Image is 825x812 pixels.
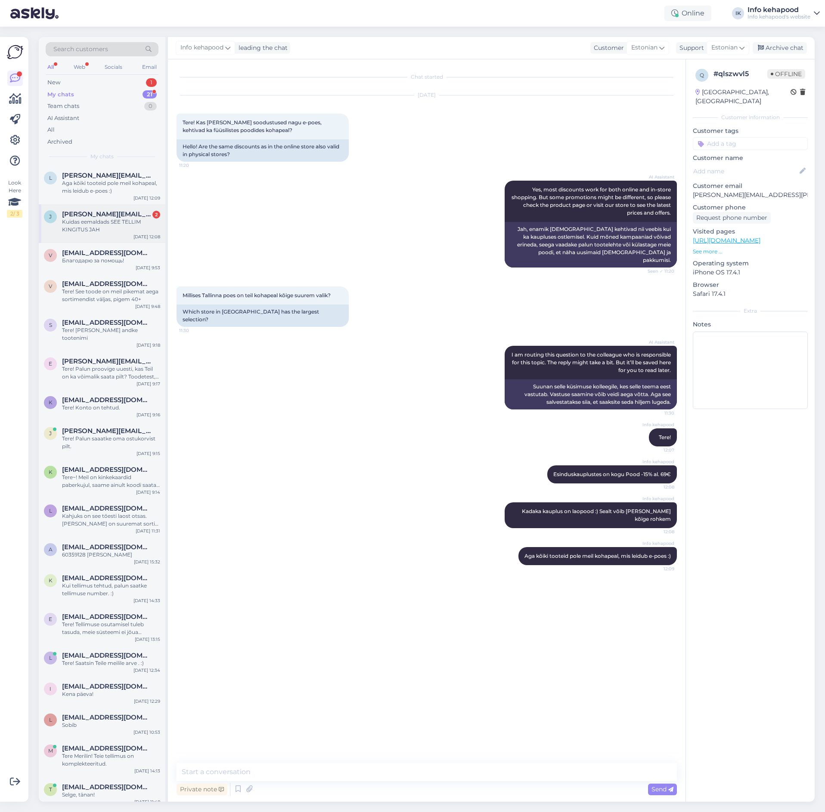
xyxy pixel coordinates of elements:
[49,577,53,584] span: K
[747,13,810,20] div: Info kehapood's website
[659,434,671,440] span: Tere!
[133,597,160,604] div: [DATE] 14:33
[62,690,160,698] div: Kena päeva!
[693,248,808,255] p: See more ...
[144,102,157,111] div: 0
[90,153,114,160] span: My chats
[693,307,808,315] div: Extra
[46,62,56,73] div: All
[62,551,160,559] div: 60359128 [PERSON_NAME]
[62,582,160,597] div: Kui tellimus tehtud, palun saatke tellimuse number. :)
[49,213,52,220] span: J
[62,752,160,768] div: Tere Merilin! Teie tellimus on komplekteeritud.
[49,360,52,367] span: e
[133,195,160,201] div: [DATE] 12:09
[522,508,672,522] span: Kadaka kauplus on laopood :) Sealt võib [PERSON_NAME] kõige rohkem
[642,458,674,465] span: Info kehapood
[62,218,160,234] div: Kuidas eemaldads SEE TELLIM KINGITUS JAH
[49,655,52,661] span: l
[179,162,211,169] span: 11:20
[693,137,808,150] input: Add a tag
[62,474,160,489] div: Tere~! Meil on kinkekaardid paberkujul, saame ainult koodi saata emaile
[524,553,671,559] span: Aga kõiki tooteid pole meil kohapeal, mis leidub e-poes :)
[693,154,808,163] p: Customer name
[642,540,674,547] span: Info kehapood
[62,652,152,659] span: llillevald@gmail.com
[62,396,152,404] span: kruushelina@gmail.com
[62,365,160,381] div: Tere! Palun proovige uuesti, kas Teil on ka võimalik saata pilt? Toodetest, mis soovite
[753,42,807,54] div: Archive chat
[136,342,160,348] div: [DATE] 9:18
[62,257,160,265] div: Благодарю за помощь!
[62,721,160,729] div: Sobib
[62,714,152,721] span: llillevald@gmail.com
[136,381,160,387] div: [DATE] 9:17
[62,179,160,195] div: Aga kõiki tooteid pole meil kohapeal, mis leidub e-poes :)
[103,62,124,73] div: Socials
[133,729,160,735] div: [DATE] 10:53
[767,69,805,79] span: Offline
[152,211,160,218] div: 2
[183,292,331,298] span: Millises Tallinna poes on teil kohapeal kõige suurem valik?
[747,6,820,20] a: Info kehapoodInfo kehapood's website
[49,616,52,622] span: e
[747,6,810,13] div: Info kehapood
[505,222,677,268] div: Jah, enamik [DEMOGRAPHIC_DATA] kehtivad nii veebis kui ka kaupluses ostlemisel. Kuid mõned kampaa...
[62,288,160,303] div: Tere! See toode on meil pikemat aega sortimendist väljas, pigem 40+
[642,484,674,490] span: 12:08
[695,88,791,106] div: [GEOGRAPHIC_DATA], [GEOGRAPHIC_DATA]
[693,289,808,298] p: Safari 17.4.1
[146,78,157,87] div: 1
[62,621,160,636] div: Tere! Tellimuse osutamisel tuleb tasuda, meie süsteemi ei jõua maksmata tellimus
[136,489,160,495] div: [DATE] 9:14
[135,636,160,643] div: [DATE] 13:15
[676,43,704,52] div: Support
[49,175,52,181] span: L
[49,399,53,406] span: k
[49,283,52,289] span: v
[693,227,808,236] p: Visited pages
[62,683,152,690] span: iive.molokov@gmail.com
[693,191,808,200] p: [PERSON_NAME][EMAIL_ADDRESS][PERSON_NAME][DOMAIN_NAME]
[693,212,771,224] div: Request phone number
[62,172,152,179] span: Lizbeth.lillo@outlook.com
[180,43,223,52] span: Info kehapood
[693,181,808,191] p: Customer email
[590,43,624,52] div: Customer
[642,339,674,345] span: AI Assistant
[49,507,52,514] span: l
[49,786,52,793] span: t
[136,412,160,418] div: [DATE] 9:16
[732,7,744,19] div: IK
[62,574,152,582] span: K2rtkaldre@gmail.com
[651,785,673,793] span: Send
[700,72,704,78] span: q
[235,43,288,52] div: leading the chat
[133,234,160,240] div: [DATE] 12:08
[7,210,22,218] div: 2 / 3
[49,469,53,475] span: k
[179,327,211,334] span: 11:30
[642,529,674,535] span: 12:08
[47,102,79,111] div: Team chats
[631,43,658,52] span: Estonian
[49,252,52,258] span: v
[642,174,674,180] span: AI Assistant
[62,357,152,365] span: evely.maasi@mail.ee
[693,166,798,176] input: Add name
[505,379,677,409] div: Suunan selle küsimuse kolleegile, kes selle teema eest vastutab. Vastuse saamine võib veidi aega ...
[693,280,808,289] p: Browser
[62,466,152,474] span: kaarel@muvor.ee
[62,319,152,326] span: Signe.orav@gmail.com
[693,237,760,244] a: [URL][DOMAIN_NAME]
[62,613,152,621] span: eo.puuleht@hotmail.com
[177,139,349,162] div: Hello! Are the same discounts as in the online store also valid in physical stores?
[134,698,160,704] div: [DATE] 12:29
[62,404,160,412] div: Tere! Konto on tehtud.
[62,744,152,752] span: merilin252@gmail.com
[642,495,674,502] span: Info kehapood
[62,512,160,528] div: Kahjuks on see tõesti laost otsas. [PERSON_NAME] on suuremat sorti tootmisprobleemid. Hankija ei ...
[713,69,767,79] div: # qlszwvl5
[47,138,72,146] div: Archived
[50,686,51,692] span: i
